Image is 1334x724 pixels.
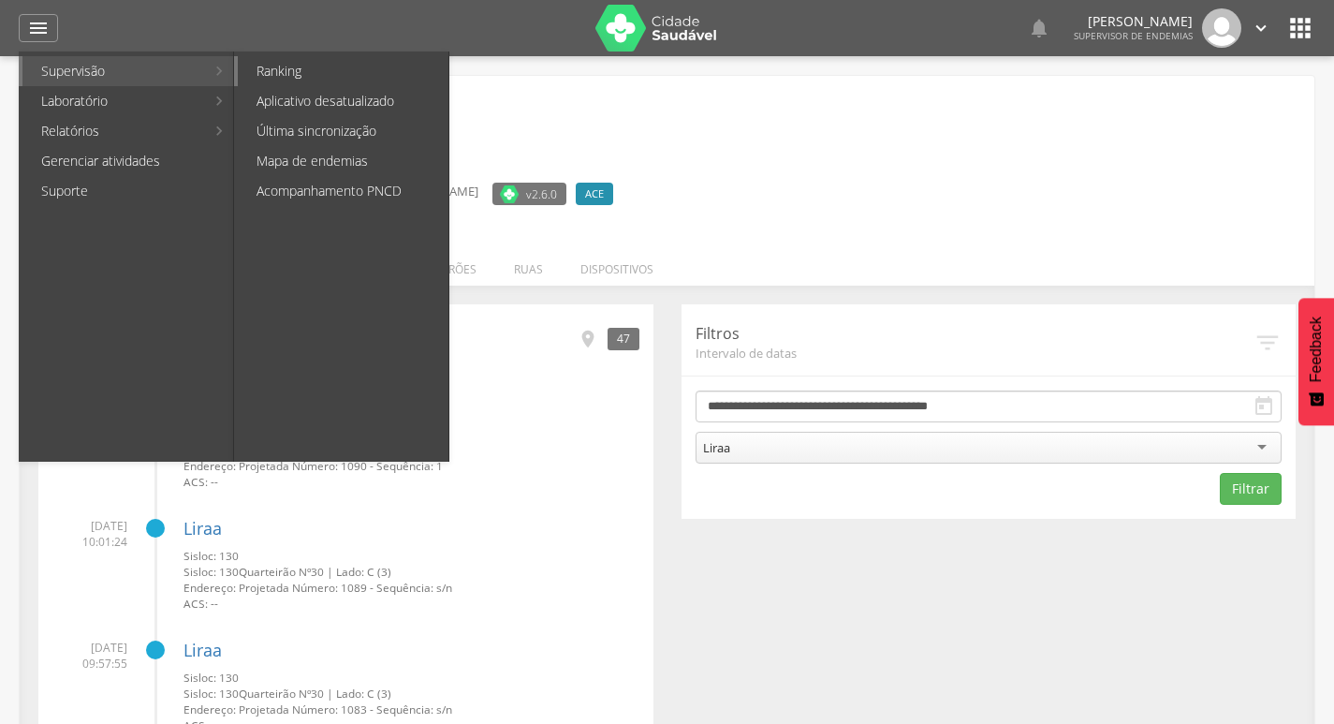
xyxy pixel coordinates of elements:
[562,243,672,287] li: Dispositivos
[336,686,391,701] span: Lado: C (3)
[1253,395,1275,418] i: 
[703,439,730,456] div: Liraa
[1253,329,1282,357] i: 
[1251,18,1271,38] i: 
[238,146,448,176] a: Mapa de endemias
[52,518,127,550] span: [DATE] 10:01:24
[1028,8,1050,48] a: 
[238,56,448,86] a: Ranking
[1285,13,1315,43] i: 
[183,548,239,563] span: Sisloc: 130
[22,116,205,146] a: Relatórios
[336,564,391,579] span: Lado: C (3)
[585,186,604,201] span: ACE
[22,146,233,176] a: Gerenciar atividades
[238,176,448,206] a: Acompanhamento PNCD
[238,86,448,116] a: Aplicativo desatualizado
[183,596,639,612] small: ACS: --
[1298,298,1334,425] button: Feedback - Mostrar pesquisa
[1308,317,1325,382] span: Feedback
[1028,17,1050,39] i: 
[183,517,222,539] a: Liraa
[183,474,639,490] small: ACS: --
[183,580,639,596] small: Endereço: Projetada Número: 1089 - Sequência: s/n
[526,185,557,203] span: v2.6.0
[495,243,562,287] li: Ruas
[22,176,233,206] a: Suporte
[311,564,333,579] span: 30 |
[183,670,239,685] span: Sisloc: 130
[239,686,311,701] span: Quarteirão Nº
[1074,15,1193,28] p: [PERSON_NAME]
[1251,8,1271,48] a: 
[696,323,1254,345] p: Filtros
[22,86,205,116] a: Laboratório
[578,329,598,349] i: 
[183,564,239,579] span: Sisloc: 130
[696,345,1254,362] span: Intervalo de datas
[239,564,311,579] span: Quarteirão Nº
[183,686,239,701] span: Sisloc: 130
[1220,473,1282,505] button: Filtrar
[52,640,127,672] span: [DATE] 09:57:55
[19,14,58,42] a: 
[183,702,639,717] small: Endereço: Projetada Número: 1083 - Sequência: s/n
[27,17,50,39] i: 
[22,56,205,86] a: Supervisão
[183,458,639,474] small: Endereço: Projetada Número: 1090 - Sequência: 1
[183,639,222,661] a: Liraa
[608,328,639,349] div: 47
[311,686,333,701] span: 30 |
[238,116,448,146] a: Última sincronização
[1074,29,1193,42] span: Supervisor de Endemias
